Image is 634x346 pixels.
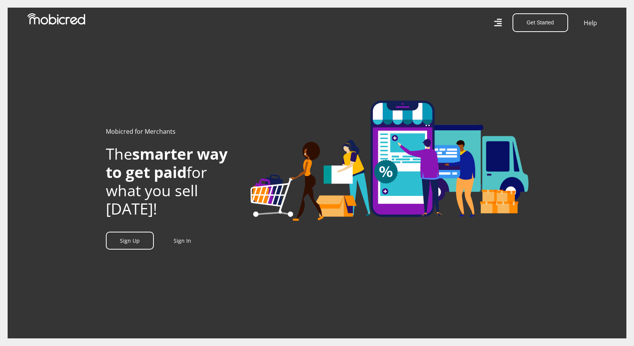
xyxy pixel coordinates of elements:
[106,143,228,183] span: smarter way to get paid
[27,13,85,25] img: Mobicred
[583,18,597,28] a: Help
[106,128,239,135] h1: Mobicred for Merchants
[251,101,529,221] img: Welcome to Mobicred
[513,13,568,32] button: Get Started
[106,145,239,218] h2: The for what you sell [DATE]!
[106,232,154,250] a: Sign Up
[174,237,191,244] a: Sign In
